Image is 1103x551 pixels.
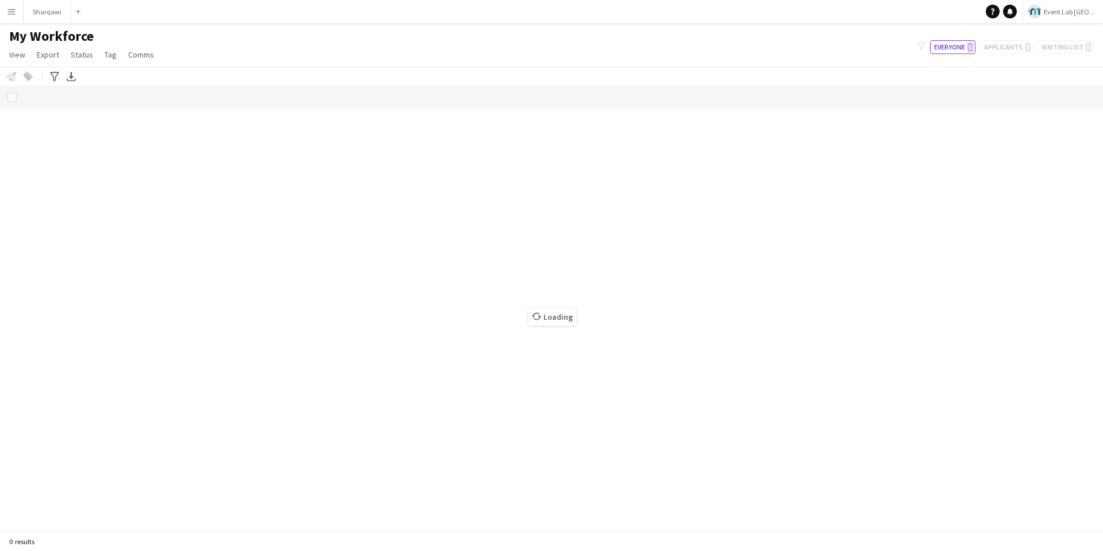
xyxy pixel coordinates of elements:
[105,49,117,60] span: Tag
[967,43,973,52] span: 0
[48,70,61,83] app-action-btn: Advanced filters
[1028,5,1042,18] img: Logo
[930,40,975,54] button: Everyone0
[529,308,576,326] span: Loading
[1044,7,1098,16] span: Event Lab [GEOGRAPHIC_DATA]
[128,49,154,60] span: Comms
[37,49,59,60] span: Export
[71,49,93,60] span: Status
[32,47,64,62] a: Export
[9,28,94,45] span: My Workforce
[24,1,71,23] button: Sharqawi
[5,47,30,62] a: View
[66,47,98,62] a: Status
[100,47,121,62] a: Tag
[9,49,25,60] span: View
[124,47,159,62] a: Comms
[64,70,78,83] app-action-btn: Export XLSX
